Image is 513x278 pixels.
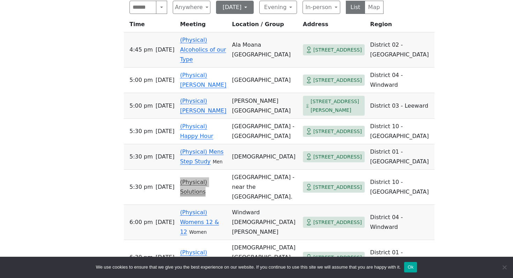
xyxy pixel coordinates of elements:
span: [STREET_ADDRESS] [313,218,362,227]
span: [STREET_ADDRESS][PERSON_NAME] [311,97,362,114]
td: Ala Moana [GEOGRAPHIC_DATA] [229,32,300,68]
td: [DEMOGRAPHIC_DATA] [229,144,300,170]
td: District 01 - [GEOGRAPHIC_DATA] [367,240,434,275]
td: [PERSON_NAME][GEOGRAPHIC_DATA] [229,93,300,119]
a: (Physical) Mens Step Study [180,148,224,165]
a: (Physical) [PERSON_NAME] [180,72,226,88]
span: [DATE] [156,75,174,85]
a: (Physical) Happy Hour [180,123,213,139]
span: We use cookies to ensure that we give you the best experience on our website. If you continue to ... [96,264,401,271]
td: District 01 - [GEOGRAPHIC_DATA] [367,144,434,170]
th: Meeting [177,20,229,32]
span: 6:00 PM [129,217,153,227]
span: 5:30 PM [129,126,153,136]
span: 5:30 PM [129,152,153,162]
td: District 03 - Leeward [367,93,434,119]
a: (Physical) Alcoholics of our Type [180,37,226,63]
span: [STREET_ADDRESS] [313,153,362,161]
th: Time [124,20,177,32]
button: Ok [404,262,417,272]
span: [STREET_ADDRESS] [313,76,362,85]
a: (Physical) [PERSON_NAME] [180,98,226,114]
small: Women [189,230,207,235]
td: Windward [DEMOGRAPHIC_DATA][PERSON_NAME] [229,205,300,240]
th: Region [367,20,434,32]
small: Men [213,159,223,164]
button: [DATE] [216,1,254,14]
span: [DATE] [156,217,174,227]
button: Evening [259,1,297,14]
a: (Physical) Womens 12 & 12 [180,209,219,235]
span: 5:30 PM [129,182,153,192]
button: In-person [303,1,340,14]
span: [STREET_ADDRESS] [313,183,362,192]
span: [DATE] [156,253,174,262]
button: List [346,1,365,14]
span: 6:30 PM [129,253,153,262]
span: [DATE] [156,126,174,136]
td: [GEOGRAPHIC_DATA] - near the [GEOGRAPHIC_DATA]. [229,170,300,205]
button: Map [365,1,384,14]
span: [DATE] [156,101,174,111]
span: No [501,264,508,271]
span: [DATE] [156,152,174,162]
span: 5:00 PM [129,75,153,85]
th: Location / Group [229,20,300,32]
span: 4:45 PM [129,45,153,55]
button: Anywhere [173,1,210,14]
span: [DATE] [156,182,174,192]
span: [DATE] [156,45,174,55]
td: District 10 - [GEOGRAPHIC_DATA] [367,170,434,205]
td: District 04 - Windward [367,68,434,93]
td: District 04 - Windward [367,205,434,240]
th: Address [300,20,367,32]
span: [STREET_ADDRESS] [313,253,362,262]
td: District 10 - [GEOGRAPHIC_DATA] [367,119,434,144]
a: (Physical) Pioneer Group [180,249,220,265]
span: [STREET_ADDRESS] [313,127,362,136]
td: [GEOGRAPHIC_DATA] - [GEOGRAPHIC_DATA] [229,119,300,144]
input: Search [129,1,156,14]
td: District 02 - [GEOGRAPHIC_DATA] [367,32,434,68]
td: [GEOGRAPHIC_DATA] [229,68,300,93]
a: (Physical) Solutions [180,179,207,195]
span: 5:00 PM [129,101,153,111]
button: Search [156,1,167,14]
span: [STREET_ADDRESS] [313,46,362,54]
td: [DEMOGRAPHIC_DATA][GEOGRAPHIC_DATA], [GEOGRAPHIC_DATA] [229,240,300,275]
